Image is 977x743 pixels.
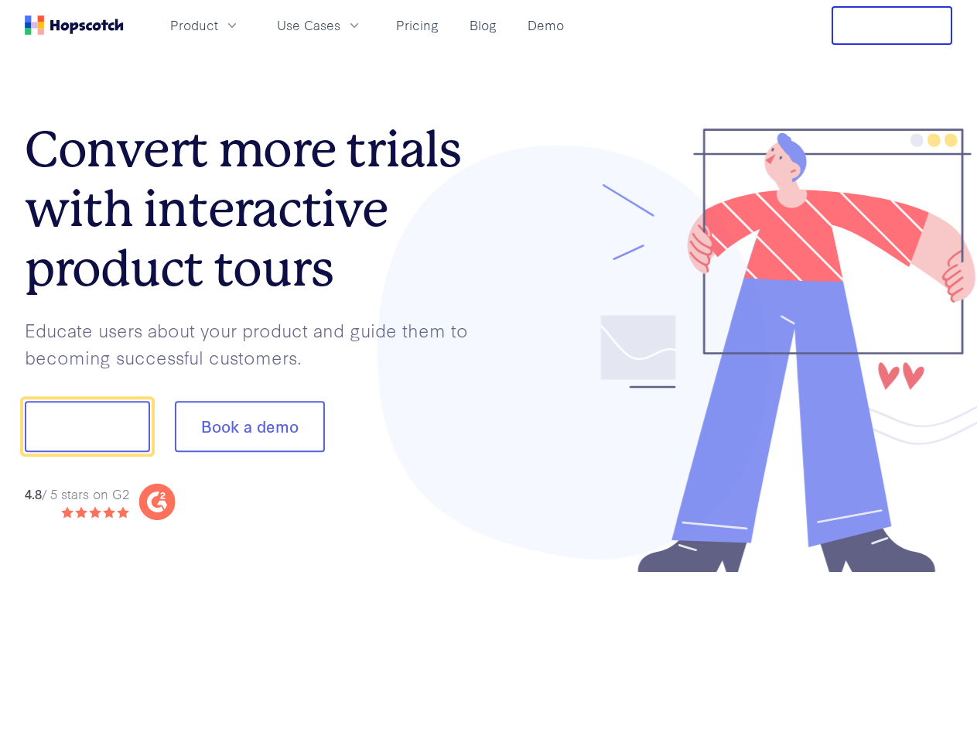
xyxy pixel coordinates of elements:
[25,484,42,502] strong: 4.8
[25,484,129,504] div: / 5 stars on G2
[175,402,325,453] button: Book a demo
[277,15,340,35] span: Use Cases
[832,6,952,45] button: Free Trial
[25,15,124,35] a: Home
[521,12,570,38] a: Demo
[170,15,218,35] span: Product
[25,120,489,298] h1: Convert more trials with interactive product tours
[268,12,371,38] button: Use Cases
[161,12,249,38] button: Product
[25,402,150,453] button: Show me!
[463,12,503,38] a: Blog
[390,12,445,38] a: Pricing
[25,317,489,370] p: Educate users about your product and guide them to becoming successful customers.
